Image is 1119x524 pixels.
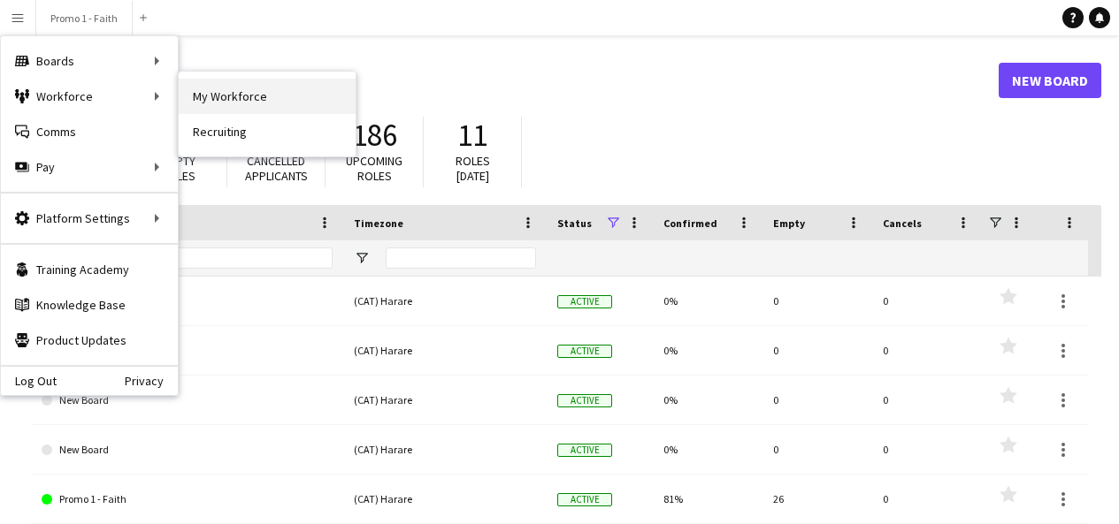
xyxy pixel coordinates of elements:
div: 0% [653,425,763,474]
span: 186 [352,116,397,155]
div: (CAT) Harare [343,475,547,523]
div: Pay [1,149,178,185]
input: Board name Filter Input [73,247,333,269]
input: Timezone Filter Input [386,247,536,269]
div: 0 [763,376,872,424]
div: (CAT) Harare [343,277,547,325]
span: Timezone [354,216,403,230]
a: My Workforce [179,79,356,114]
h1: Boards [31,67,999,94]
div: 26 [763,475,872,523]
div: 0 [872,326,982,375]
div: (CAT) Harare [343,425,547,474]
a: Training Academy [1,252,178,287]
span: Confirmed [663,216,717,230]
div: 0 [872,376,982,424]
span: Empty [773,216,805,230]
span: Active [557,345,612,358]
div: 0% [653,277,763,325]
div: Boards [1,43,178,79]
div: 0 [763,277,872,325]
a: Knowledge Base [1,287,178,323]
a: Recruiting [179,114,356,149]
div: Workforce [1,79,178,114]
span: 11 [457,116,487,155]
span: Active [557,493,612,506]
div: 0 [872,475,982,523]
div: 0 [763,425,872,474]
a: Log Out [1,374,57,388]
span: Cancels [883,216,922,230]
span: Cancelled applicants [245,153,308,184]
div: Platform Settings [1,201,178,236]
div: (CAT) Harare [343,326,547,375]
span: Active [557,295,612,308]
span: Roles [DATE] [456,153,490,184]
div: 0 [763,326,872,375]
span: Upcoming roles [346,153,402,184]
a: New Board [42,425,333,475]
a: Casting/Training Dates [42,277,333,326]
a: CNS Training [42,326,333,376]
span: Active [557,444,612,457]
a: New Board [42,376,333,425]
div: 0 [872,425,982,474]
a: Privacy [125,374,178,388]
button: Promo 1 - Faith [36,1,133,35]
a: Comms [1,114,178,149]
a: New Board [999,63,1101,98]
a: Product Updates [1,323,178,358]
div: 0% [653,376,763,424]
div: 0 [872,277,982,325]
div: (CAT) Harare [343,376,547,424]
span: Active [557,394,612,407]
span: Status [557,216,592,230]
div: 0% [653,326,763,375]
a: Promo 1 - Faith [42,475,333,524]
button: Open Filter Menu [354,250,370,266]
div: 81% [653,475,763,523]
